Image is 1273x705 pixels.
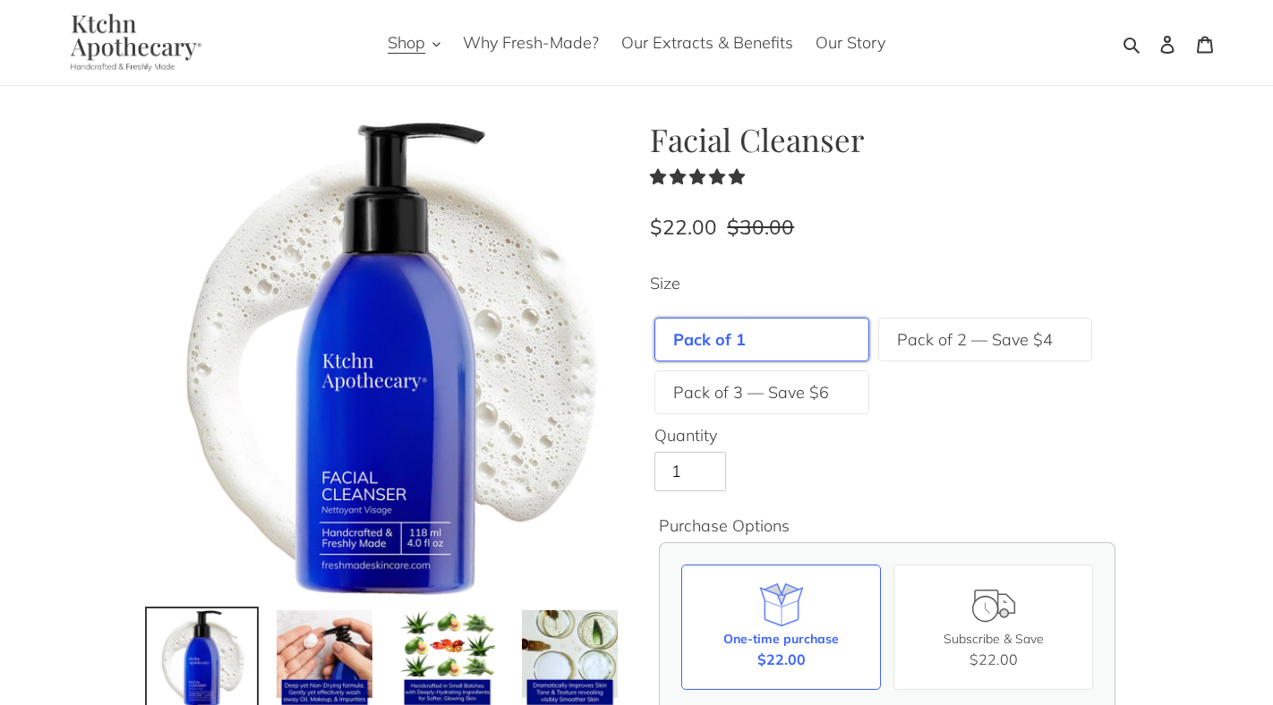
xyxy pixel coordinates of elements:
label: Pack of 3 — Save $6 [673,380,829,404]
span: Shop [388,32,425,54]
span: Subscribe & Save [944,631,1044,647]
span: Why Fresh-Made? [463,32,599,54]
label: Size [650,271,1124,295]
s: $30.00 [727,214,794,240]
div: One-time purchase [723,630,839,649]
span: $22.00 [650,214,717,240]
span: $22.00 [970,650,1018,668]
a: Why Fresh-Made? [454,28,608,57]
span: Our Story [816,32,885,54]
span: $22.00 [757,649,806,670]
img: Ktchn Apothecary [49,13,215,72]
legend: Purchase Options [659,514,790,538]
label: Pack of 1 [673,327,746,352]
label: Quantity [654,423,1120,447]
a: Our Extracts & Benefits [612,28,802,57]
a: Our Story [807,28,894,57]
span: 4.77 stars [650,166,749,187]
h1: Facial Cleanser [650,121,1124,158]
span: Our Extracts & Benefits [621,32,793,54]
button: Shop [379,28,449,57]
img: Facial Cleanser [149,121,623,595]
label: Pack of 2 — Save $4 [897,327,1053,352]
